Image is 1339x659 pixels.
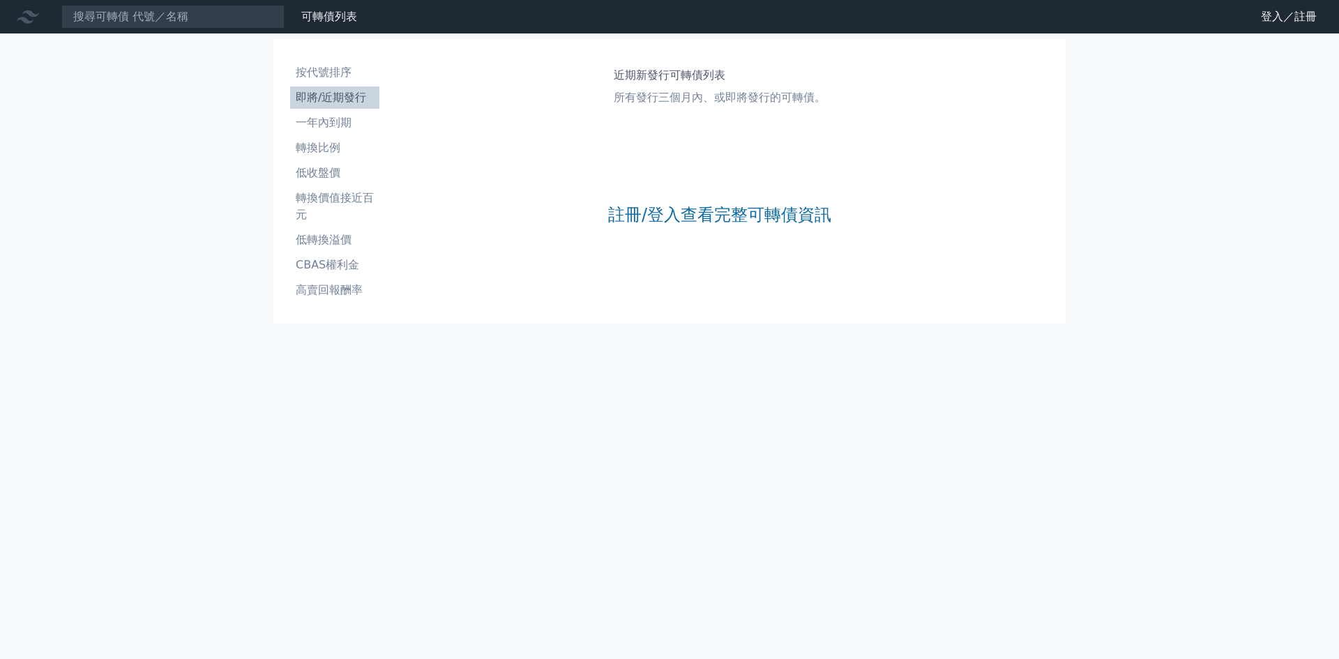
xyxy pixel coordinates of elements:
[61,5,285,29] input: 搜尋可轉債 代號／名稱
[290,257,379,273] li: CBAS權利金
[290,232,379,248] li: 低轉換溢價
[290,86,379,109] a: 即將/近期發行
[614,67,826,84] h1: 近期新發行可轉債列表
[290,190,379,223] li: 轉換價值接近百元
[290,64,379,81] li: 按代號排序
[1250,6,1328,28] a: 登入／註冊
[290,139,379,156] li: 轉換比例
[290,162,379,184] a: 低收盤價
[301,10,357,23] a: 可轉債列表
[290,114,379,131] li: 一年內到期
[290,137,379,159] a: 轉換比例
[290,165,379,181] li: 低收盤價
[290,279,379,301] a: 高賣回報酬率
[290,282,379,298] li: 高賣回報酬率
[290,112,379,134] a: 一年內到期
[614,89,826,106] p: 所有發行三個月內、或即將發行的可轉債。
[608,204,831,226] a: 註冊/登入查看完整可轉債資訊
[290,254,379,276] a: CBAS權利金
[290,89,379,106] li: 即將/近期發行
[290,61,379,84] a: 按代號排序
[290,187,379,226] a: 轉換價值接近百元
[290,229,379,251] a: 低轉換溢價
